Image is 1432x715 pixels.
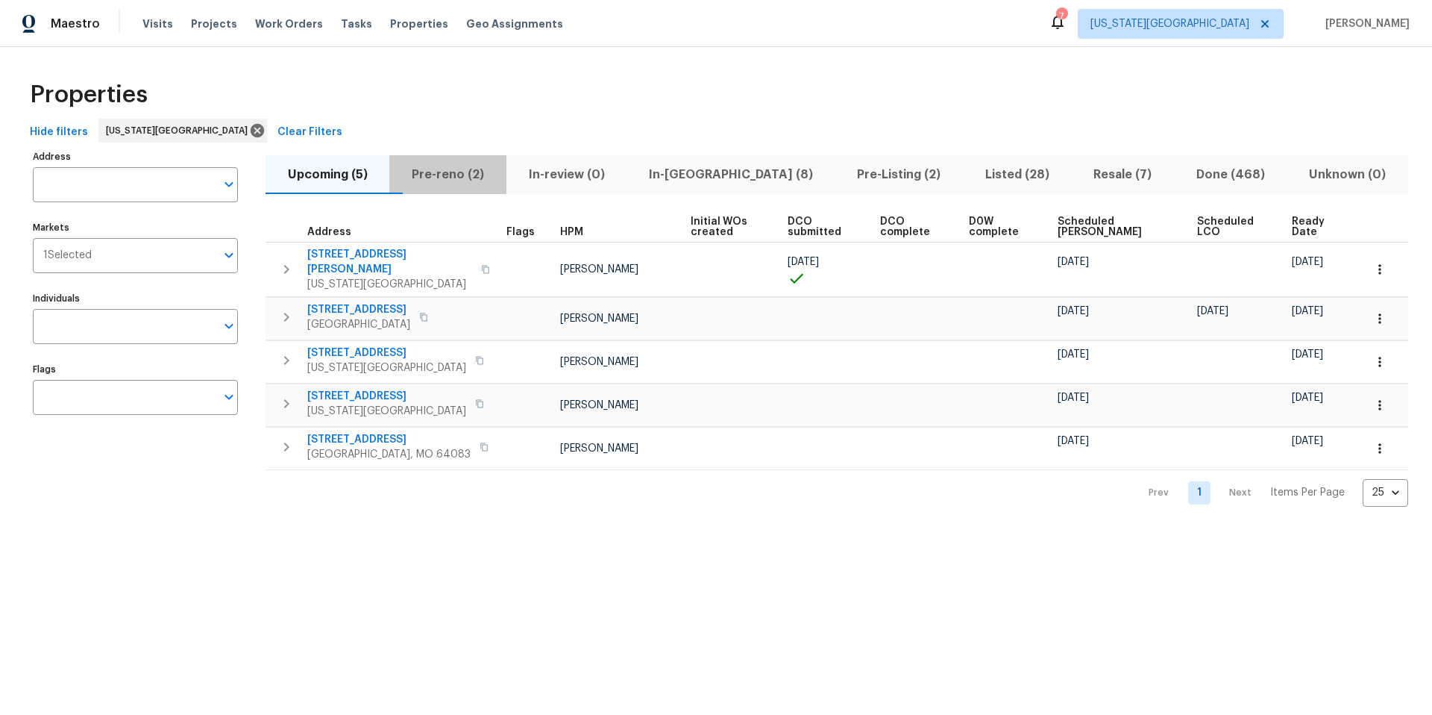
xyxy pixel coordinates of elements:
button: Open [219,245,239,266]
span: [US_STATE][GEOGRAPHIC_DATA] [106,123,254,138]
span: [PERSON_NAME] [1319,16,1410,31]
span: [GEOGRAPHIC_DATA] [307,317,410,332]
span: [GEOGRAPHIC_DATA], MO 64083 [307,447,471,462]
span: [PERSON_NAME] [560,443,638,454]
span: [DATE] [1058,306,1089,316]
span: [PERSON_NAME] [560,313,638,324]
span: [US_STATE][GEOGRAPHIC_DATA] [307,360,466,375]
div: 25 [1363,473,1408,512]
span: [STREET_ADDRESS] [307,346,466,360]
span: Maestro [51,16,100,31]
span: [DATE] [1197,306,1228,316]
span: Geo Assignments [466,16,563,31]
nav: Pagination Navigation [1134,479,1408,507]
span: Work Orders [255,16,323,31]
span: Pre-Listing (2) [844,164,954,185]
span: [DATE] [788,257,819,267]
div: 7 [1056,9,1067,24]
span: D0W complete [969,216,1032,237]
span: [DATE] [1292,306,1323,316]
span: HPM [560,227,583,237]
span: [US_STATE][GEOGRAPHIC_DATA] [307,277,472,292]
span: [PERSON_NAME] [560,264,638,275]
span: DCO complete [880,216,943,237]
span: [STREET_ADDRESS] [307,302,410,317]
span: [DATE] [1058,349,1089,360]
span: Upcoming (5) [274,164,380,185]
span: [DATE] [1058,393,1089,403]
span: Address [307,227,351,237]
span: [DATE] [1058,436,1089,446]
span: [DATE] [1292,257,1323,267]
span: [STREET_ADDRESS] [307,432,471,447]
button: Hide filters [24,119,94,146]
span: In-review (0) [515,164,618,185]
span: Scheduled LCO [1197,216,1266,237]
span: Pre-reno (2) [398,164,497,185]
span: [STREET_ADDRESS] [307,389,466,404]
span: [US_STATE][GEOGRAPHIC_DATA] [307,404,466,419]
label: Flags [33,365,238,374]
span: [STREET_ADDRESS][PERSON_NAME] [307,247,472,277]
button: Open [219,387,239,408]
label: Address [33,152,238,161]
span: Hide filters [30,123,88,142]
label: Markets [33,223,238,232]
span: 1 Selected [43,249,92,262]
span: Projects [191,16,237,31]
span: Listed (28) [972,164,1062,185]
span: Clear Filters [277,123,342,142]
span: Unknown (0) [1296,164,1399,185]
div: [US_STATE][GEOGRAPHIC_DATA] [98,119,267,143]
span: Resale (7) [1081,164,1165,185]
span: Done (468) [1183,164,1278,185]
a: Goto page 1 [1188,481,1210,505]
span: [DATE] [1292,436,1323,446]
span: Scheduled [PERSON_NAME] [1058,216,1172,237]
span: [PERSON_NAME] [560,400,638,410]
span: Flags [506,227,535,237]
span: Properties [30,87,148,102]
span: Ready Date [1292,216,1339,237]
button: Open [219,174,239,195]
span: [DATE] [1292,393,1323,403]
span: Initial WOs created [691,216,763,237]
span: [PERSON_NAME] [560,357,638,367]
button: Open [219,316,239,337]
span: [DATE] [1292,349,1323,360]
span: In-[GEOGRAPHIC_DATA] (8) [635,164,826,185]
p: Items Per Page [1270,485,1345,500]
span: Properties [390,16,448,31]
span: DCO submitted [788,216,855,237]
button: Clear Filters [271,119,348,146]
span: Tasks [341,19,372,29]
span: Visits [142,16,173,31]
span: [US_STATE][GEOGRAPHIC_DATA] [1090,16,1249,31]
span: [DATE] [1058,257,1089,267]
label: Individuals [33,294,238,303]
